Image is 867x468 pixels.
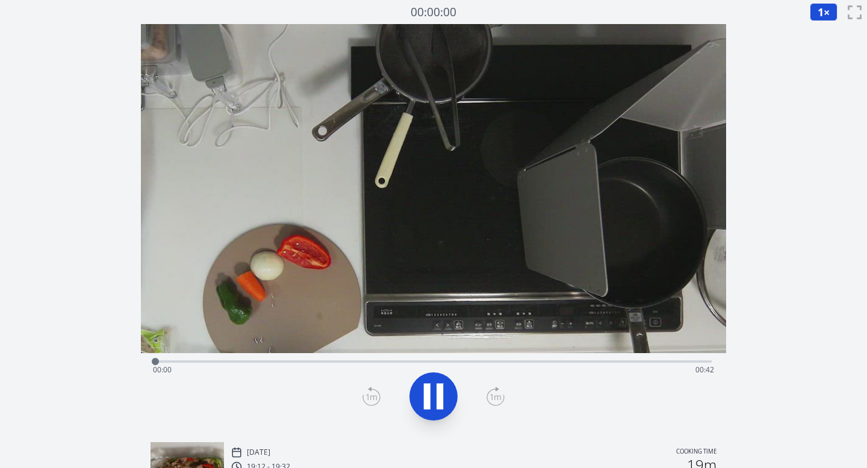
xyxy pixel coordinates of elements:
p: Cooking time [676,447,716,458]
button: 1× [810,3,837,21]
a: 00:00:00 [411,4,456,21]
span: 00:42 [695,365,714,375]
span: 1 [818,5,824,19]
p: [DATE] [247,448,270,457]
